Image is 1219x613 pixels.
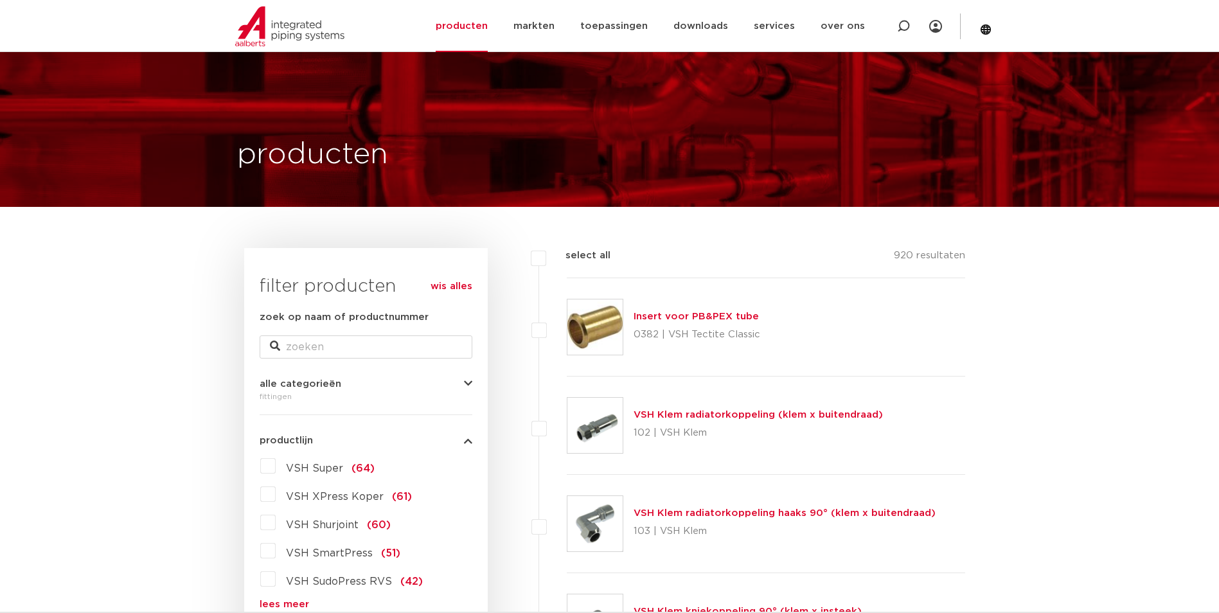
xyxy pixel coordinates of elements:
[400,576,423,587] span: (42)
[634,423,883,443] p: 102 | VSH Klem
[367,520,391,530] span: (60)
[634,508,936,518] a: VSH Klem radiatorkoppeling haaks 90° (klem x buitendraad)
[260,436,472,445] button: productlijn
[567,398,623,453] img: Thumbnail for VSH Klem radiatorkoppeling (klem x buitendraad)
[286,492,384,502] span: VSH XPress Koper
[567,496,623,551] img: Thumbnail for VSH Klem radiatorkoppeling haaks 90° (klem x buitendraad)
[431,279,472,294] a: wis alles
[260,379,341,389] span: alle categorieën
[260,335,472,359] input: zoeken
[634,521,936,542] p: 103 | VSH Klem
[392,492,412,502] span: (61)
[260,436,313,445] span: productlijn
[381,548,400,558] span: (51)
[634,312,759,321] a: Insert voor PB&PEX tube
[260,274,472,299] h3: filter producten
[351,463,375,474] span: (64)
[260,389,472,404] div: fittingen
[260,310,429,325] label: zoek op naam of productnummer
[567,299,623,355] img: Thumbnail for Insert voor PB&PEX tube
[260,379,472,389] button: alle categorieën
[237,134,388,175] h1: producten
[546,248,610,263] label: select all
[260,600,472,609] a: lees meer
[286,548,373,558] span: VSH SmartPress
[634,324,760,345] p: 0382 | VSH Tectite Classic
[286,520,359,530] span: VSH Shurjoint
[894,248,965,268] p: 920 resultaten
[634,410,883,420] a: VSH Klem radiatorkoppeling (klem x buitendraad)
[286,576,392,587] span: VSH SudoPress RVS
[286,463,343,474] span: VSH Super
